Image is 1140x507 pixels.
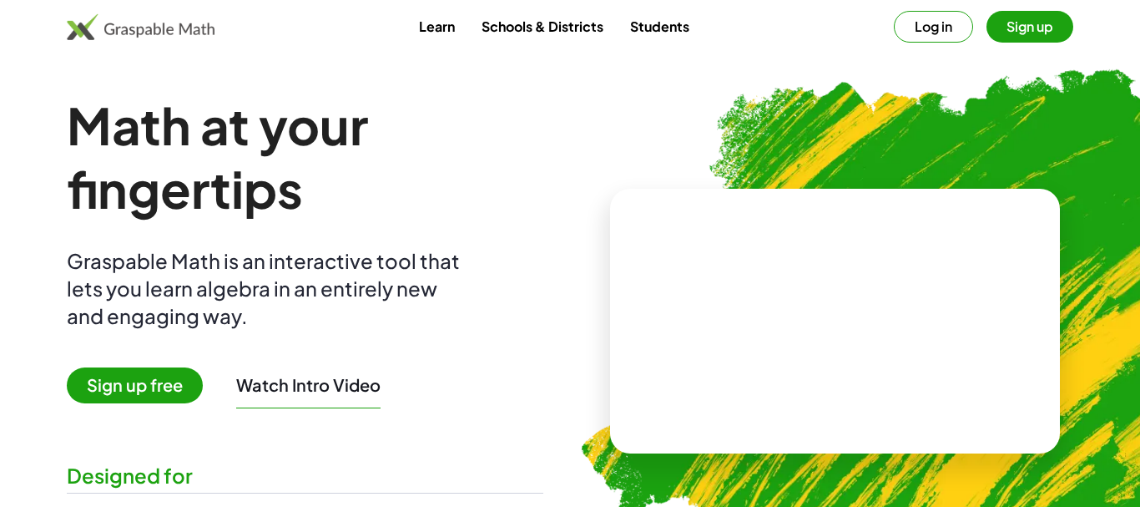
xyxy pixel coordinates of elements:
[617,11,703,42] a: Students
[894,11,973,43] button: Log in
[67,462,543,489] div: Designed for
[986,11,1073,43] button: Sign up
[67,368,203,403] span: Sign up free
[468,11,617,42] a: Schools & Districts
[406,11,468,42] a: Learn
[67,247,467,330] div: Graspable Math is an interactive tool that lets you learn algebra in an entirely new and engaging...
[710,259,961,384] video: What is this? This is dynamic math notation. Dynamic math notation plays a central role in how Gr...
[236,374,381,396] button: Watch Intro Video
[67,94,543,221] h1: Math at your fingertips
